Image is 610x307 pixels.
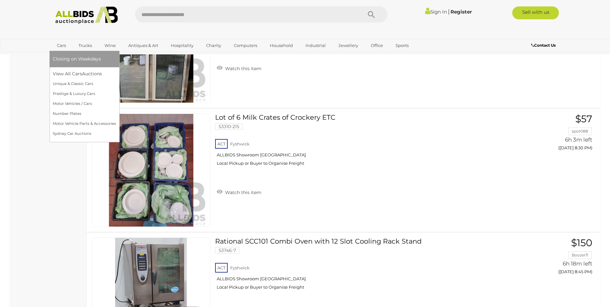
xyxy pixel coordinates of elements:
[301,40,330,51] a: Industrial
[100,40,120,51] a: Wine
[451,9,472,15] a: Register
[215,187,263,197] a: Watch this item
[53,40,70,51] a: Cars
[220,237,510,295] a: Rational SCC101 Combi Oven with 12 Slot Cooling Rack Stand 53746-7 ACT Fyshwick ALLBIDS Showroom ...
[95,114,207,227] img: 53310-215g.jpg
[520,237,594,278] a: $150 Boozer11 6h 18m left ([DATE] 8:45 PM)
[520,114,594,154] a: $57 spot088 6h 3m left ([DATE] 8:30 PM)
[355,6,387,23] button: Search
[425,9,447,15] a: Sign In
[220,114,510,171] a: Lot of 6 Milk Crates of Crockery ETC 53310-215 ACT Fyshwick ALLBIDS Showroom [GEOGRAPHIC_DATA] Lo...
[74,40,96,51] a: Trucks
[230,40,261,51] a: Computers
[448,8,450,15] span: |
[202,40,225,51] a: Charity
[167,40,198,51] a: Hospitality
[531,42,557,49] a: Contact Us
[512,6,559,19] a: Sell with us
[223,190,261,195] span: Watch this item
[215,63,263,73] a: Watch this item
[223,66,261,71] span: Watch this item
[334,40,362,51] a: Jewellery
[391,40,413,51] a: Sports
[266,40,297,51] a: Household
[575,113,592,125] span: $57
[531,43,556,48] b: Contact Us
[52,6,122,24] img: Allbids.com.au
[124,40,162,51] a: Antiques & Art
[367,40,387,51] a: Office
[571,237,592,249] span: $150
